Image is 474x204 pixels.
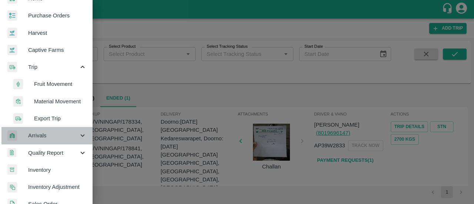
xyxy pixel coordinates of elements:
[7,44,17,56] img: harvest
[7,130,17,141] img: whArrival
[28,183,87,191] span: Inventory Adjustment
[7,62,17,73] img: delivery
[28,166,87,174] span: Inventory
[28,63,79,71] span: Trip
[7,10,17,21] img: reciept
[28,29,87,37] span: Harvest
[6,93,93,110] a: materialMaterial Movement
[13,79,23,90] img: fruit
[7,164,17,175] img: whInventory
[34,80,87,88] span: Fruit Movement
[7,27,17,39] img: harvest
[7,182,17,193] img: inventory
[34,97,87,106] span: Material Movement
[28,46,87,54] span: Captive Farms
[13,113,23,124] img: delivery
[7,148,16,157] img: qualityReport
[6,110,93,127] a: deliveryExport Trip
[28,11,87,20] span: Purchase Orders
[6,76,93,93] a: fruitFruit Movement
[28,149,79,157] span: Quality Report
[28,131,79,140] span: Arrivals
[34,114,87,123] span: Export Trip
[13,96,23,107] img: material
